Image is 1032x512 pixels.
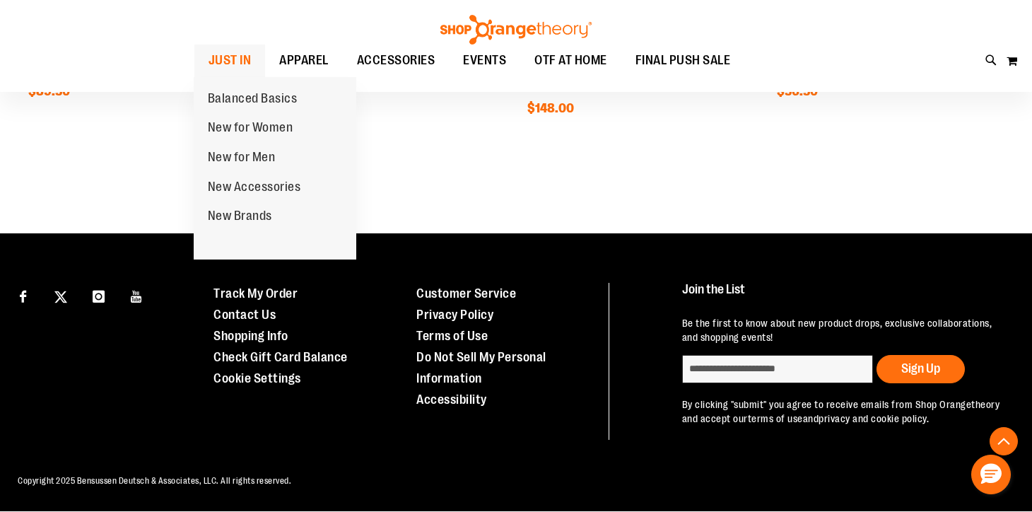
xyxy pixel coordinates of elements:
[208,180,301,197] span: New Accessories
[990,427,1018,455] button: Back To Top
[208,91,298,109] span: Balanced Basics
[527,101,576,115] span: $148.00
[49,283,74,308] a: Visit our X page
[819,413,929,424] a: privacy and cookie policy.
[279,45,329,76] span: APPAREL
[682,283,1005,309] h4: Join the List
[463,45,506,76] span: EVENTS
[208,209,272,226] span: New Brands
[621,45,745,77] a: FINAL PUSH SALE
[213,371,301,385] a: Cookie Settings
[11,283,35,308] a: Visit our Facebook page
[213,308,276,322] a: Contact Us
[534,45,607,76] span: OTF AT HOME
[416,350,546,385] a: Do Not Sell My Personal Information
[194,143,290,173] a: New for Men
[635,45,731,76] span: FINAL PUSH SALE
[208,150,276,168] span: New for Men
[213,350,348,364] a: Check Gift Card Balance
[682,316,1005,344] p: Be the first to know about new product drops, exclusive collaborations, and shopping events!
[682,355,873,383] input: enter email
[265,45,343,77] a: APPAREL
[357,45,435,76] span: ACCESSORIES
[209,45,252,76] span: JUST IN
[18,476,291,486] span: Copyright 2025 Bensussen Deutsch & Associates, LLC. All rights reserved.
[520,45,621,77] a: OTF AT HOME
[213,329,288,343] a: Shopping Info
[449,45,520,77] a: EVENTS
[416,392,487,407] a: Accessibility
[438,15,594,45] img: Shop Orangetheory
[682,397,1005,426] p: By clicking "submit" you agree to receive emails from Shop Orangetheory and accept our and
[194,173,315,202] a: New Accessories
[208,120,293,138] span: New for Women
[194,45,266,77] a: JUST IN
[343,45,450,77] a: ACCESSORIES
[876,355,965,383] button: Sign Up
[971,455,1011,494] button: Hello, have a question? Let’s chat.
[416,286,516,301] a: Customer Service
[54,291,67,303] img: Twitter
[86,283,111,308] a: Visit our Instagram page
[416,329,488,343] a: Terms of Use
[194,202,286,231] a: New Brands
[124,283,149,308] a: Visit our Youtube page
[416,308,493,322] a: Privacy Policy
[194,84,312,114] a: Balanced Basics
[194,113,307,143] a: New for Women
[194,77,356,260] ul: JUST IN
[901,361,940,376] span: Sign Up
[748,413,803,424] a: terms of use
[213,286,298,301] a: Track My Order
